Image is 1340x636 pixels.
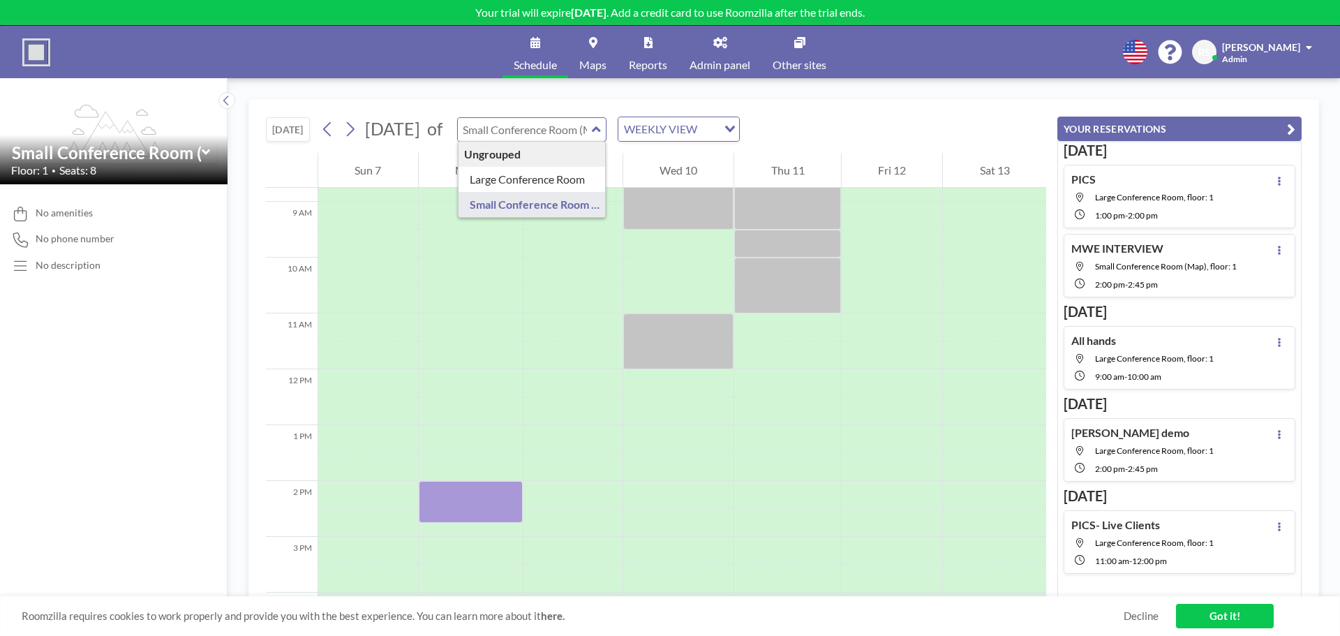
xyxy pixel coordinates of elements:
span: Floor: 1 [11,163,48,177]
h4: PICS- Live Clients [1071,518,1160,532]
span: of [427,118,442,140]
span: [DATE] [365,118,420,139]
div: 9 AM [266,202,318,258]
span: Small Conference Room (Map), floor: 1 [1095,261,1237,272]
div: Fri 12 [842,153,943,188]
span: - [1125,210,1128,221]
a: Other sites [761,26,837,78]
img: organization-logo [22,38,50,66]
input: Small Conference Room (Map) [458,118,592,141]
div: 12 PM [266,369,318,425]
div: Ungrouped [459,142,606,167]
input: Small Conference Room (Map) [12,142,202,163]
div: 10 AM [266,258,318,313]
input: Search for option [701,120,716,138]
span: 2:00 PM [1095,464,1125,474]
h4: MWE INTERVIEW [1071,242,1163,256]
div: 2 PM [266,481,318,537]
a: Schedule [502,26,568,78]
a: Reports [618,26,678,78]
span: Large Conference Room, floor: 1 [1095,538,1214,548]
div: Small Conference Room (Map) [459,192,606,217]
span: 11:00 AM [1095,556,1129,566]
h3: [DATE] [1064,395,1295,413]
b: [DATE] [571,6,606,19]
a: Decline [1124,609,1159,623]
div: Search for option [618,117,739,141]
a: Admin panel [678,26,761,78]
span: RS [1198,46,1210,59]
a: Maps [568,26,618,78]
span: 1:00 PM [1095,210,1125,221]
h4: [PERSON_NAME] demo [1071,426,1189,440]
span: [PERSON_NAME] [1222,41,1300,53]
span: Large Conference Room, floor: 1 [1095,445,1214,456]
span: Admin [1222,54,1247,64]
span: 2:00 PM [1095,279,1125,290]
button: [DATE] [266,117,310,142]
span: Reports [629,59,667,71]
span: Other sites [773,59,826,71]
a: Got it! [1176,604,1274,628]
div: Wed 10 [623,153,734,188]
div: No description [36,259,100,272]
div: Mon 8 [419,153,523,188]
span: - [1125,279,1128,290]
h3: [DATE] [1064,142,1295,159]
span: 2:45 PM [1128,464,1158,474]
span: Roomzilla requires cookies to work properly and provide you with the best experience. You can lea... [22,609,1124,623]
span: 2:00 PM [1128,210,1158,221]
span: Schedule [514,59,557,71]
span: Seats: 8 [59,163,96,177]
h4: PICS [1071,172,1096,186]
span: - [1124,371,1127,382]
span: - [1129,556,1132,566]
span: 10:00 AM [1127,371,1161,382]
span: - [1125,464,1128,474]
span: Maps [579,59,606,71]
div: Large Conference Room [459,167,606,192]
span: 9:00 AM [1095,371,1124,382]
span: 2:45 PM [1128,279,1158,290]
a: here. [541,609,565,622]
div: Sat 13 [943,153,1046,188]
span: Large Conference Room, floor: 1 [1095,192,1214,202]
span: No phone number [36,232,114,245]
div: 11 AM [266,313,318,369]
div: Thu 11 [734,153,841,188]
span: Large Conference Room, floor: 1 [1095,353,1214,364]
h3: [DATE] [1064,487,1295,505]
span: Admin panel [690,59,750,71]
div: 1 PM [266,425,318,481]
div: Sun 7 [318,153,418,188]
span: • [52,166,56,175]
h3: [DATE] [1064,303,1295,320]
span: WEEKLY VIEW [621,120,700,138]
div: 3 PM [266,537,318,593]
span: No amenities [36,207,93,219]
span: 12:00 PM [1132,556,1167,566]
button: YOUR RESERVATIONS [1057,117,1302,141]
h4: All hands [1071,334,1116,348]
